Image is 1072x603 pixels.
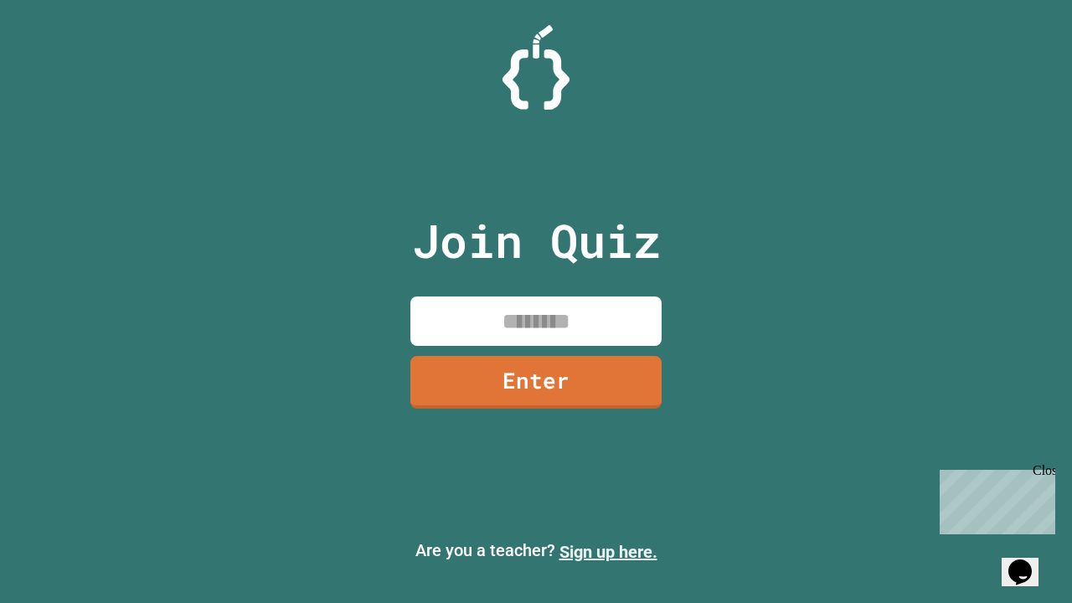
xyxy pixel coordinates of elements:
iframe: chat widget [1002,536,1055,586]
a: Sign up here. [559,542,657,562]
iframe: chat widget [933,463,1055,534]
div: Chat with us now!Close [7,7,116,106]
a: Enter [410,356,662,409]
img: Logo.svg [502,25,569,110]
p: Join Quiz [412,206,661,276]
p: Are you a teacher? [13,538,1059,564]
